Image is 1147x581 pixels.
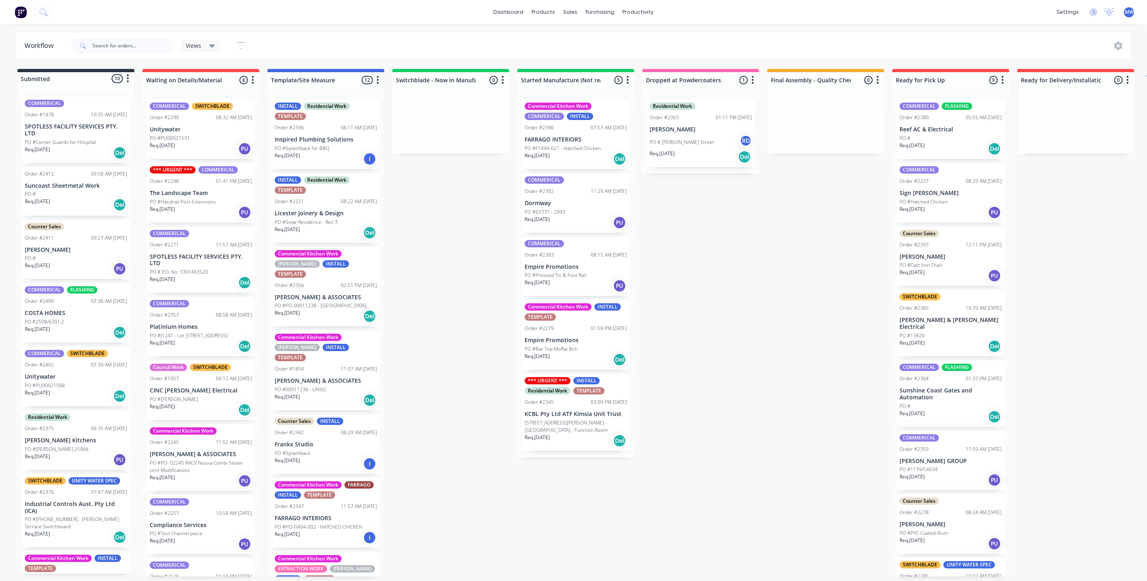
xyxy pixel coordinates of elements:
div: Del [613,152,626,165]
p: Unitywater [150,126,252,133]
p: PO #Cast Iron Chair [900,262,943,269]
p: Req. [DATE] [900,473,925,480]
div: INSTALLResidential WorkTEMPLATEOrder #239606:11 AM [DATE]Inspired Plumbing SolutionsPO #Splashbac... [271,99,380,169]
div: Order #2359 [900,446,929,453]
div: Del [988,142,1001,155]
p: Req. [DATE] [900,410,925,417]
p: Platinium Homes [150,324,252,330]
div: COMMERICALSWITCHBLADEOrder #229008:32 AM [DATE]UnitywaterPO #PU00021531Req.[DATE]PU [146,99,255,159]
div: Order #241209:58 AM [DATE]Suncoast Sheetmetal WorkPO #Req.[DATE]Del [22,167,130,216]
p: [PERSON_NAME] & [PERSON_NAME] Electrical [900,317,1002,330]
div: Del [113,326,126,339]
div: Order #2365 [900,304,929,312]
p: PO #Bar Top Moffat Bch [525,345,577,353]
div: COMMERICAL [525,176,564,184]
p: COSTA HOMES [25,310,127,317]
div: COMMERICAL [150,498,189,506]
div: Commercial Kitchen Work [525,103,592,110]
div: Order #2392 [525,188,554,195]
div: Order #2402 [25,361,54,369]
div: 11:59 AM [DATE] [966,446,1002,453]
p: Industrial Controls Aust. Pty Ltd (ICA) [25,501,127,515]
div: Del [113,146,126,159]
p: Suncoast Sheetmetal Work [25,182,127,189]
p: [PERSON_NAME] & ASSOCIATES [150,451,252,458]
div: COMMERICALOrder #227111:57 AM [DATE]SPOTLESS FACILITY SERVICES PTY. LTDPO # P.O. No: 3301463520Re... [146,227,255,293]
div: 07:30 AM [DATE] [91,361,127,369]
div: Order #2278 [900,509,929,516]
div: [PERSON_NAME] [275,344,320,351]
p: Dormway [525,200,627,207]
p: SPOTLESS FACILITY SERVICES PTY. LTD [25,123,127,137]
p: PO #PO-FI494-002 - HATCHED CHICKEN [275,523,362,531]
p: PO #63331 - 2993 [525,208,565,216]
div: 01:59 PM [DATE] [591,325,627,332]
div: INSTALL [567,113,593,120]
div: 06:11 AM [DATE] [341,124,377,131]
div: COMMERICALFLASHINGOrder #240907:36 AM [DATE]COSTA HOMESPO #2508/6301.2Req.[DATE]Del [22,283,130,343]
div: Order #2396 [275,124,304,131]
div: Order #2412 [25,170,54,178]
div: I [363,152,376,165]
div: Commercial Kitchen WorkINSTALLTEMPLATEOrder #227901:59 PM [DATE]Empire PromotionsPO #Bar Top Moff... [521,300,630,370]
div: Del [238,276,251,289]
div: Order #2364 [900,375,929,382]
div: Commercial Kitchen Work [150,427,217,435]
div: INSTALL [275,176,301,184]
div: Order #2298 [150,178,179,185]
div: Del [238,403,251,416]
p: Req. [DATE] [25,453,50,460]
img: Factory [15,6,27,18]
p: PO # [PERSON_NAME] Street [650,139,714,146]
p: Req. [DATE] [25,389,50,397]
p: Req. [DATE] [900,537,925,544]
p: FARRAGO INTERIORS [275,515,377,522]
div: Del [113,198,126,211]
p: [PERSON_NAME] GROUP [900,458,1002,465]
p: PO #[PERSON_NAME] [150,396,198,403]
p: Req. [DATE] [275,457,300,464]
p: Req. [DATE] [275,393,300,401]
div: Del [113,390,126,403]
a: dashboard [489,6,527,18]
div: Council WorkSWITCHBLADEOrder #195709:12 AM [DATE]CINC [PERSON_NAME] ElectricalPO #[PERSON_NAME]Re... [146,360,255,420]
div: UNITY WATER SPEC [69,477,120,485]
p: KCBL Pty Ltd ATF Kimsia Unit Trust [525,411,627,418]
div: Order #2290 [150,114,179,121]
div: PU [613,216,626,229]
div: PU [988,269,1001,282]
div: Council Work [150,364,187,371]
p: PO #PO- 02245 RACV Noosa Combi Steam vent Modifications [150,459,252,474]
p: The Landscape Team [150,190,252,197]
div: TEMPLATE [573,387,605,394]
div: Counter Sales [900,230,939,237]
p: Empire Promotions [525,264,627,270]
div: SWITCHBLADE [900,293,940,300]
div: Order #2345 [525,399,554,406]
p: Req. [DATE] [275,226,300,233]
p: Sunshine Coast Gates and Automation [900,387,1002,401]
p: PO #Solar Residence - Rev 3 [275,219,338,226]
p: Req. [DATE] [150,403,175,410]
div: PU [988,206,1001,219]
div: COMMERICAL [525,113,564,120]
div: INSTALL [573,377,600,384]
p: [STREET_ADDRESS][PERSON_NAME] - [GEOGRAPHIC_DATA] - Function Room [525,419,627,434]
p: PO #F1494-021 - Hatched Chicken [525,145,601,152]
div: Order #2375 [25,425,54,432]
div: COMMERICALOrder #222708:29 AM [DATE]Sign [PERSON_NAME]PO #Hatched ChickenReq.[DATE]PU [896,163,1005,223]
p: Req. [DATE] [150,339,175,347]
p: Req. [DATE] [275,152,300,159]
p: Req. [DATE] [275,309,300,317]
p: Reef AC & Electrical [900,126,1002,133]
div: COMMERICAL [900,364,939,371]
div: COMMERICAL [25,100,64,107]
p: SPOTLESS FACILITY SERVICES PTY. LTD [150,253,252,267]
div: SWITCHBLADE [67,350,108,357]
div: Commercial Kitchen Work [275,481,342,489]
p: Req. [DATE] [900,142,925,149]
p: PO # [900,403,910,410]
div: PU [238,206,251,219]
div: TEMPLATE [275,270,306,278]
div: 09:27 AM [DATE] [91,234,127,242]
